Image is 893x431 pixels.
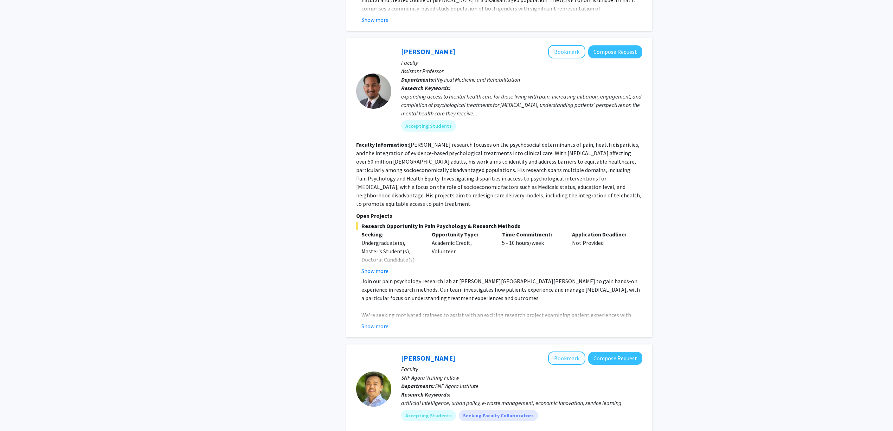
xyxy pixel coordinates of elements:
[401,120,456,132] mat-chip: Accepting Students
[401,410,456,421] mat-chip: Accepting Students
[548,351,585,365] button: Add David Park to Bookmarks
[361,15,388,24] button: Show more
[356,211,642,220] p: Open Projects
[588,352,642,365] button: Compose Request to David Park
[497,230,567,275] div: 5 - 10 hours/week
[401,373,642,382] p: SNF Agora Visiting Fellow
[356,141,641,207] fg-read-more: [PERSON_NAME] research focuses on the psychosocial determinants of pain, health disparities, and ...
[401,58,642,67] p: Faculty
[401,92,642,118] div: expanding access to mental health care for those living with pain, increasing initiation, engagem...
[401,76,435,83] b: Departments:
[356,222,642,230] span: Research Opportunity in Pain Psychology & Research Methods
[426,230,497,275] div: Academic Credit, Volunteer
[361,230,421,239] p: Seeking:
[401,399,642,407] div: artificial intelligence, urban policy, e-waste management, economic innovation, service learning
[588,45,642,58] button: Compose Request to Fenan Rassu
[361,277,642,302] p: Join our pain psychology research lab at [PERSON_NAME][GEOGRAPHIC_DATA][PERSON_NAME] to gain hand...
[401,67,642,75] p: Assistant Professor
[435,382,478,389] span: SNF Agora Institute
[459,410,538,421] mat-chip: Seeking Faculty Collaborators
[361,311,642,328] p: We're seeking motivated trainees to assist with an exciting research project examining patient ex...
[432,230,492,239] p: Opportunity Type:
[401,84,451,91] b: Research Keywords:
[401,382,435,389] b: Departments:
[435,76,520,83] span: Physical Medicine and Rehabilitation
[401,365,642,373] p: Faculty
[401,354,455,362] a: [PERSON_NAME]
[356,141,409,148] b: Faculty Information:
[361,239,421,323] div: Undergraduate(s), Master's Student(s), Doctoral Candidate(s) (PhD, MD, DMD, PharmD, etc.), Postdo...
[401,391,451,398] b: Research Keywords:
[567,230,637,275] div: Not Provided
[361,322,388,330] button: Show more
[548,45,585,58] button: Add Fenan Rassu to Bookmarks
[5,399,30,426] iframe: Chat
[401,47,455,56] a: [PERSON_NAME]
[502,230,562,239] p: Time Commitment:
[361,267,388,275] button: Show more
[572,230,632,239] p: Application Deadline:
